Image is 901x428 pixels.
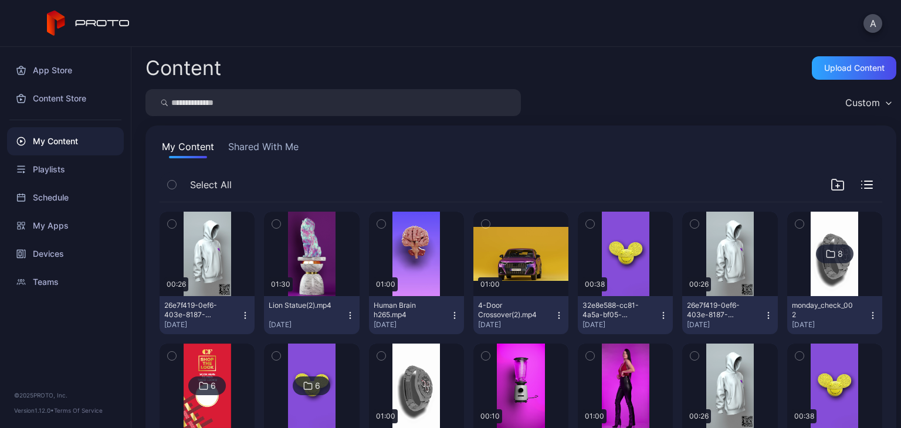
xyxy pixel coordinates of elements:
a: Playlists [7,155,124,184]
button: 4-Door Crossover(2).mp4[DATE] [473,296,568,334]
a: Content Store [7,84,124,113]
button: Human Brain h265.mp4[DATE] [369,296,464,334]
div: 26e7f419-0ef6-403e-8187-4e42e4206fec(27).mp4 [164,301,229,320]
a: Schedule [7,184,124,212]
button: Shared With Me [226,140,301,158]
span: Select All [190,178,232,192]
button: 26e7f419-0ef6-403e-8187-4e42e4206fec(27).mp4[DATE] [160,296,255,334]
button: A [863,14,882,33]
div: Human Brain h265.mp4 [374,301,438,320]
div: Lion Statue(2).mp4 [269,301,333,310]
div: 6 [211,381,216,391]
div: [DATE] [164,320,241,330]
button: Custom [839,89,896,116]
div: Upload Content [824,63,885,73]
div: 8 [838,249,843,259]
a: App Store [7,56,124,84]
div: 4-Door Crossover(2).mp4 [478,301,543,320]
div: monday_check_002 [792,301,856,320]
a: Terms Of Service [54,407,103,414]
div: [DATE] [374,320,450,330]
a: My Content [7,127,124,155]
div: © 2025 PROTO, Inc. [14,390,117,400]
span: Version 1.12.0 • [14,407,54,414]
a: Teams [7,268,124,296]
div: Custom [845,97,880,108]
button: Lion Statue(2).mp4[DATE] [264,296,359,334]
a: My Apps [7,212,124,240]
button: 26e7f419-0ef6-403e-8187-4e42e4206fec(26).mp4[DATE] [682,296,777,334]
div: Content [145,58,221,78]
button: monday_check_002[DATE] [787,296,882,334]
div: 32e8e588-cc81-4a5a-bf05-e43f470bb6f8(21).mp4 [582,301,647,320]
div: 26e7f419-0ef6-403e-8187-4e42e4206fec(26).mp4 [687,301,751,320]
button: Upload Content [812,56,896,80]
div: 6 [315,381,320,391]
div: [DATE] [792,320,868,330]
a: Devices [7,240,124,268]
button: 32e8e588-cc81-4a5a-bf05-e43f470bb6f8(21).mp4[DATE] [578,296,673,334]
div: [DATE] [478,320,554,330]
button: My Content [160,140,216,158]
div: [DATE] [269,320,345,330]
div: [DATE] [582,320,659,330]
div: [DATE] [687,320,763,330]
